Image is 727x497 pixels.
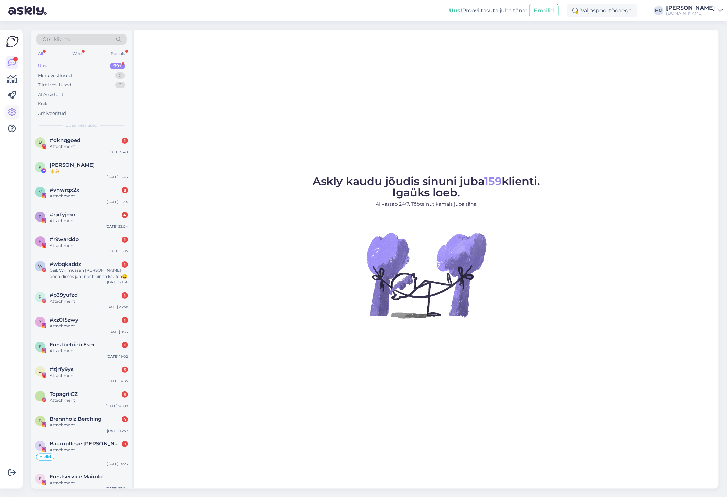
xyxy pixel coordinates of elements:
div: 4 [122,416,128,422]
div: 3 [122,187,128,193]
span: F [39,344,42,349]
span: F [39,476,42,481]
span: Baumpflege Wigand Seidl GbR [50,441,121,447]
img: Askly Logo [6,35,19,48]
div: 3 [122,367,128,373]
div: 👌🍻 [50,168,128,174]
div: [DATE] 20:09 [106,403,128,409]
span: Topagri CZ [50,391,78,397]
div: 1 [122,342,128,348]
span: K [39,164,42,170]
span: #p39yufzd [50,292,78,298]
span: d [39,140,42,145]
span: r [39,214,42,219]
div: Minu vestlused [38,72,72,79]
div: Attachment [50,480,128,486]
div: Attachment [50,447,128,453]
div: [DATE] 15:15 [108,249,128,254]
div: 1 [122,138,128,144]
span: Brennholz Berching [50,416,101,422]
div: 5 [122,391,128,398]
span: Forstbetrieb Eser [50,342,95,348]
div: 1 [122,237,128,243]
div: Geil. Wir müssen [PERSON_NAME] doch dieses jahr noch einen kaufen😄 [50,267,128,280]
button: Emailid [529,4,559,17]
div: Attachment [50,397,128,403]
span: #zjrfy9ys [50,366,74,372]
div: [DATE] 23:04 [106,486,128,491]
div: Attachment [50,242,128,249]
div: Attachment [50,348,128,354]
span: 159 [485,174,502,188]
span: #vnwrqx2x [50,187,79,193]
div: Web [71,49,83,58]
span: v [39,189,42,194]
span: z [39,369,42,374]
span: Askly kaudu jõudis sinuni juba klienti. Igaüks loeb. [313,174,540,199]
span: p [39,294,42,300]
span: r [39,239,42,244]
div: [DATE] 21:56 [107,280,128,285]
div: Attachment [50,422,128,428]
div: 0 [115,72,125,79]
div: Uus [38,63,47,69]
div: Proovi tasuta juba täna: [449,7,527,15]
div: 1 [122,292,128,299]
span: Otsi kliente [43,36,70,43]
span: x [39,319,42,324]
div: Attachment [50,372,128,379]
div: 1 [122,317,128,323]
span: pildid [40,455,51,459]
div: 99+ [110,63,125,69]
span: #dknqgoed [50,137,80,143]
div: [DATE] 22:04 [106,224,128,229]
div: [DATE] 14:35 [107,379,128,384]
span: w [38,263,43,269]
div: Attachment [50,143,128,150]
span: #wbqkaddz [50,261,81,267]
div: [DATE] 23:38 [106,304,128,310]
p: AI vastab 24/7. Tööta nutikamalt juba täna. [313,201,540,208]
div: Socials [110,49,127,58]
span: Forstservice Mairold [50,474,103,480]
div: [DATE] 19:02 [107,354,128,359]
div: [DATE] 15:43 [107,174,128,180]
div: Tiimi vestlused [38,82,72,88]
div: [DATE] 9:53 [108,329,128,334]
div: [DATE] 21:34 [107,199,128,204]
span: #rjxfyjmn [50,212,75,218]
div: [PERSON_NAME] [666,5,715,11]
div: AI Assistent [38,91,63,98]
div: Attachment [50,298,128,304]
div: 1 [122,261,128,268]
div: All [36,49,44,58]
div: HM [654,6,664,15]
span: B [39,443,42,448]
div: [DATE] 13:37 [107,428,128,433]
span: #xz015zwy [50,317,78,323]
div: Väljaspool tööaega [567,4,638,17]
div: Arhiveeritud [38,110,66,117]
div: Kõik [38,100,48,107]
div: Attachment [50,323,128,329]
div: 0 [115,82,125,88]
b: Uus! [449,7,462,14]
img: No Chat active [365,213,488,337]
span: Uued vestlused [66,122,98,128]
span: #r9warddp [50,236,79,242]
span: T [39,393,42,399]
div: 4 [122,212,128,218]
div: 3 [122,441,128,447]
div: [DATE] 14:23 [107,461,128,466]
span: B [39,418,42,423]
div: Attachment [50,218,128,224]
div: Attachment [50,193,128,199]
div: [DOMAIN_NAME] [666,11,715,16]
a: [PERSON_NAME][DOMAIN_NAME] [666,5,723,16]
div: [DATE] 9:40 [108,150,128,155]
span: Kjell Johansson [50,162,95,168]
